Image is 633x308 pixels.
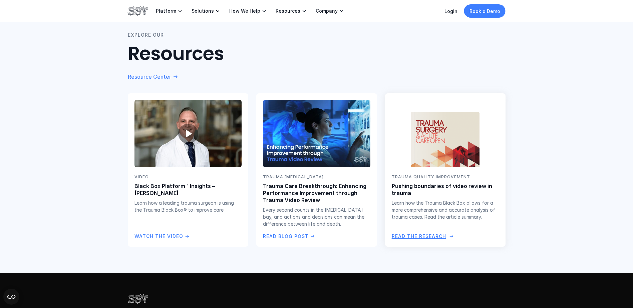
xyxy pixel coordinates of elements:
[256,93,377,247] a: Surgeon looking at a screenTRAUMA [MEDICAL_DATA]Trauma Care Breakthrough: Enhancing Performance I...
[128,43,506,65] h2: Resources
[391,199,499,220] p: Learn how the Trauma Black Box allows for a more comprehensive and accurate analysis of trauma ca...
[444,8,457,14] a: Login
[464,4,506,18] a: Book a Demo
[276,8,300,14] p: Resources
[391,174,499,180] p: TRAUMA QUALITY IMPROVEMENT
[391,233,446,240] p: Read the Research
[263,100,370,167] img: Surgeon looking at a screen
[263,174,370,180] p: TRAUMA [MEDICAL_DATA]
[156,8,176,14] p: Platform
[192,8,214,14] p: Solutions
[134,233,183,240] p: Watch the Video
[134,183,242,197] p: Black Box Platform™ Insights – [PERSON_NAME]
[263,183,370,203] p: Trauma Care Breakthrough: Enhancing Performance Improvement through Trauma Video Review
[391,183,499,197] p: Pushing boundaries of video review in trauma
[229,8,260,14] p: How We Help
[128,5,148,17] img: SST logo
[263,206,370,227] p: Every second counts in the [MEDICAL_DATA] bay, and actions and decisions can mean the difference ...
[128,31,164,39] p: EXPLORE OUR
[128,73,171,80] p: Resource Center
[128,73,179,80] a: Resource Center
[316,8,338,14] p: Company
[385,93,505,247] a: Trauma surgery and acute care open journal coverTRAUMA QUALITY IMPROVEMENTPushing boundaries of v...
[128,93,248,247] a: Dr. Ryan Dumas headshotplay_arrowVideoBlack Box Platform™ Insights – [PERSON_NAME]Learn how a lea...
[134,174,242,180] p: Video
[411,113,480,204] img: Trauma surgery and acute care open journal cover
[128,293,148,305] img: SST logo
[134,100,242,167] img: Dr. Ryan Dumas headshot
[134,199,242,213] p: Learn how a leading trauma surgeon is using the Trauma Black Box® to improve care.
[182,127,195,140] span: play_arrow
[3,289,19,305] button: Open CMP widget
[469,8,500,15] p: Book a Demo
[263,233,309,240] p: Read Blog Post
